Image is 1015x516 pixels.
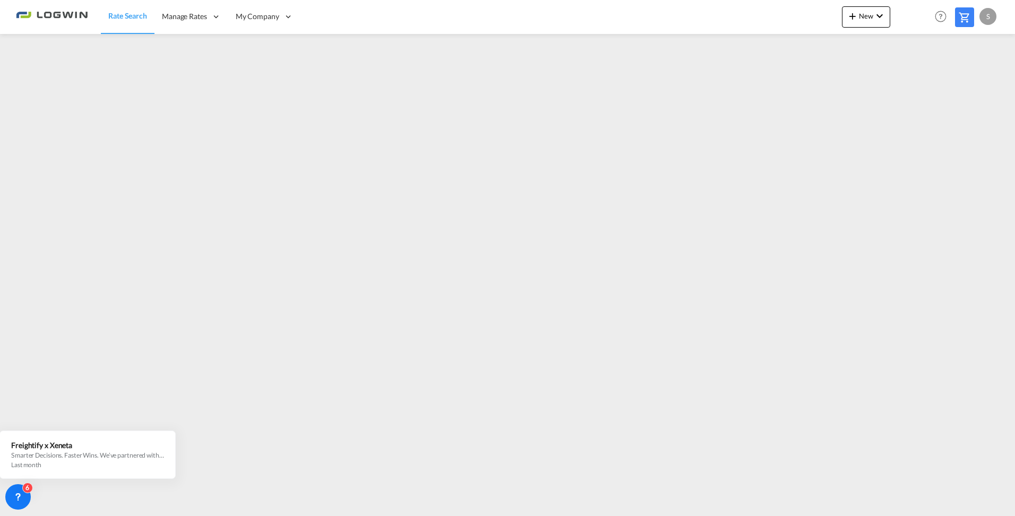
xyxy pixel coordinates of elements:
[16,5,88,29] img: 2761ae10d95411efa20a1f5e0282d2d7.png
[162,11,207,22] span: Manage Rates
[846,12,886,20] span: New
[979,8,996,25] div: S
[873,10,886,22] md-icon: icon-chevron-down
[846,10,859,22] md-icon: icon-plus 400-fg
[108,11,147,20] span: Rate Search
[236,11,279,22] span: My Company
[932,7,950,25] span: Help
[842,6,890,28] button: icon-plus 400-fgNewicon-chevron-down
[932,7,955,27] div: Help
